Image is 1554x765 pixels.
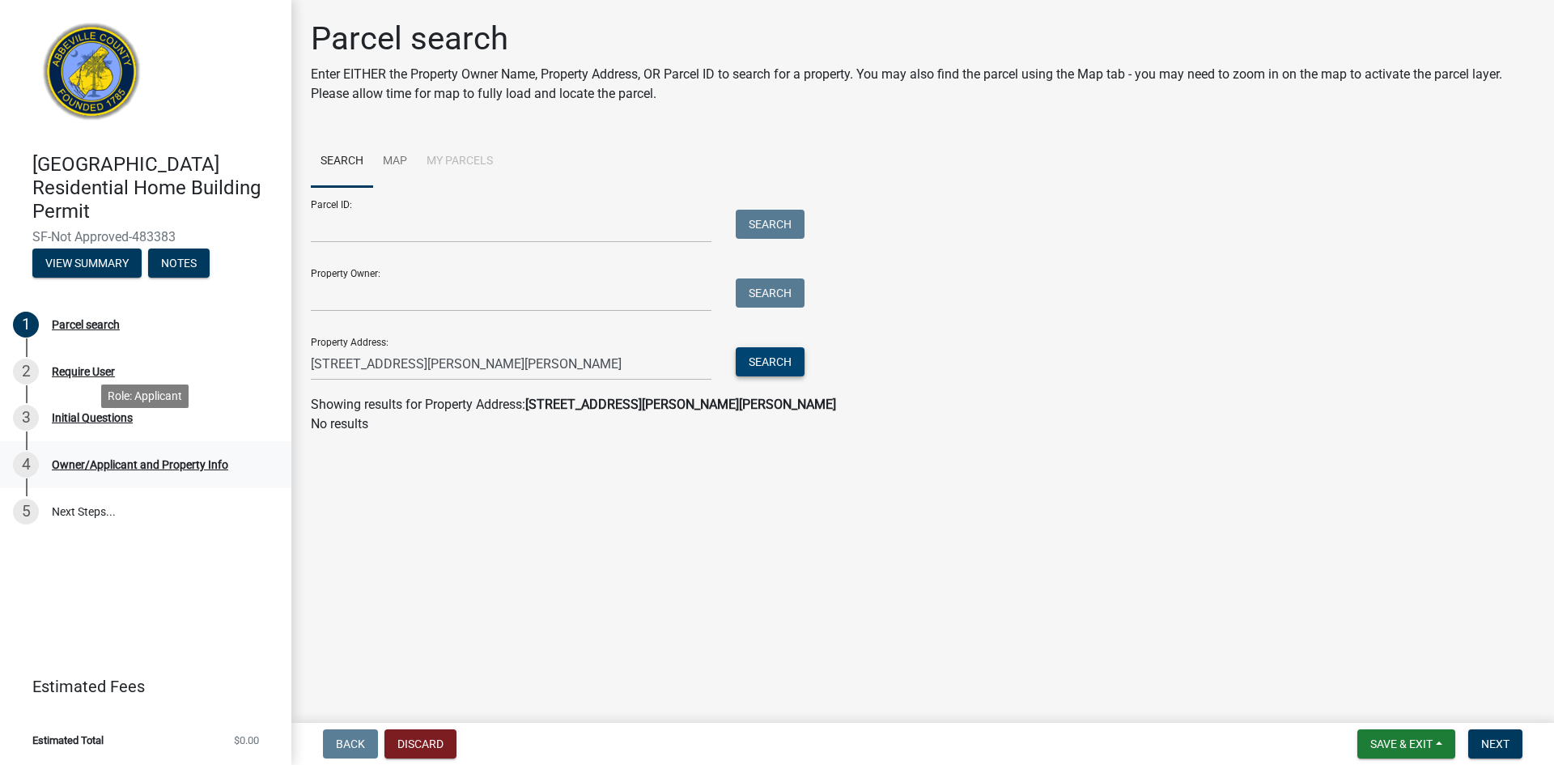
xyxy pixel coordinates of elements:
[384,729,456,759] button: Discard
[1357,729,1455,759] button: Save & Exit
[52,319,120,330] div: Parcel search
[311,65,1535,104] p: Enter EITHER the Property Owner Name, Property Address, OR Parcel ID to search for a property. Yo...
[13,499,39,525] div: 5
[13,452,39,478] div: 4
[13,670,265,703] a: Estimated Fees
[736,210,805,239] button: Search
[32,153,278,223] h4: [GEOGRAPHIC_DATA] Residential Home Building Permit
[311,414,1535,434] p: No results
[101,385,189,408] div: Role: Applicant
[13,359,39,385] div: 2
[736,347,805,376] button: Search
[148,258,210,271] wm-modal-confirm: Notes
[32,258,142,271] wm-modal-confirm: Summary
[311,136,373,188] a: Search
[32,735,104,746] span: Estimated Total
[32,249,142,278] button: View Summary
[1370,737,1433,750] span: Save & Exit
[736,278,805,308] button: Search
[311,19,1535,58] h1: Parcel search
[13,405,39,431] div: 3
[13,312,39,338] div: 1
[1468,729,1522,759] button: Next
[32,229,259,244] span: SF-Not Approved-483383
[148,249,210,278] button: Notes
[52,459,228,470] div: Owner/Applicant and Property Info
[323,729,378,759] button: Back
[52,412,133,423] div: Initial Questions
[373,136,417,188] a: Map
[336,737,365,750] span: Back
[234,735,259,746] span: $0.00
[525,397,836,412] strong: [STREET_ADDRESS][PERSON_NAME][PERSON_NAME]
[311,395,1535,414] div: Showing results for Property Address:
[32,17,151,136] img: Abbeville County, South Carolina
[1481,737,1509,750] span: Next
[52,366,115,377] div: Require User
